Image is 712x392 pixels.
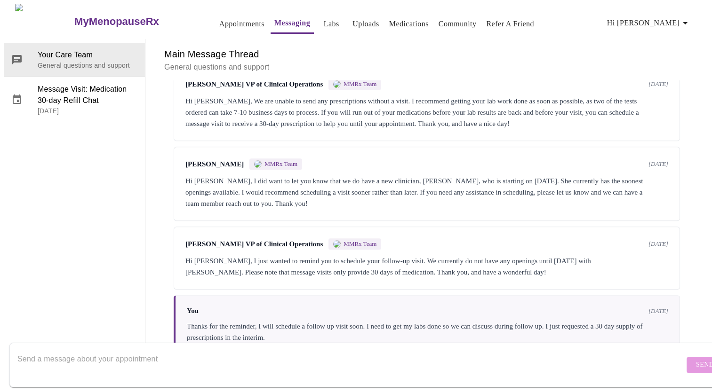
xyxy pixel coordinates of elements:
[435,15,480,33] button: Community
[648,160,668,168] span: [DATE]
[4,43,145,77] div: Your Care TeamGeneral questions and support
[187,307,199,315] span: You
[352,17,379,31] a: Uploads
[607,16,691,30] span: Hi [PERSON_NAME]
[324,17,339,31] a: Labs
[482,15,538,33] button: Refer a Friend
[185,160,244,168] span: [PERSON_NAME]
[38,84,137,106] span: Message Visit: Medication 30-day Refill Chat
[439,17,477,31] a: Community
[385,15,432,33] button: Medications
[219,17,264,31] a: Appointments
[15,4,73,39] img: MyMenopauseRx Logo
[185,80,323,88] span: [PERSON_NAME] VP of Clinical Operations
[271,14,314,34] button: Messaging
[648,307,668,315] span: [DATE]
[333,240,341,248] img: MMRX
[344,80,376,88] span: MMRx Team
[38,49,137,61] span: Your Care Team
[38,106,137,116] p: [DATE]
[185,95,668,129] div: Hi [PERSON_NAME], We are unable to send any prescriptions without a visit. I recommend getting yo...
[164,62,689,73] p: General questions and support
[316,15,346,33] button: Labs
[486,17,534,31] a: Refer a Friend
[74,16,159,28] h3: MyMenopauseRx
[344,240,376,248] span: MMRx Team
[349,15,383,33] button: Uploads
[185,255,668,278] div: Hi [PERSON_NAME], I just wanted to remind you to schedule your follow-up visit. We currently do n...
[4,77,145,122] div: Message Visit: Medication 30-day Refill Chat[DATE]
[17,350,684,380] textarea: Send a message about your appointment
[185,240,323,248] span: [PERSON_NAME] VP of Clinical Operations
[648,240,668,248] span: [DATE]
[187,321,668,343] div: Thanks for the reminder, I will schedule a follow up visit soon. I need to get my labs done so we...
[389,17,429,31] a: Medications
[216,15,268,33] button: Appointments
[164,47,689,62] h6: Main Message Thread
[274,16,310,30] a: Messaging
[648,80,668,88] span: [DATE]
[603,14,695,32] button: Hi [PERSON_NAME]
[333,80,341,88] img: MMRX
[185,175,668,209] div: Hi [PERSON_NAME], I did want to let you know that we do have a new clinician, [PERSON_NAME], who ...
[254,160,262,168] img: MMRX
[38,61,137,70] p: General questions and support
[264,160,297,168] span: MMRx Team
[73,5,197,38] a: MyMenopauseRx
